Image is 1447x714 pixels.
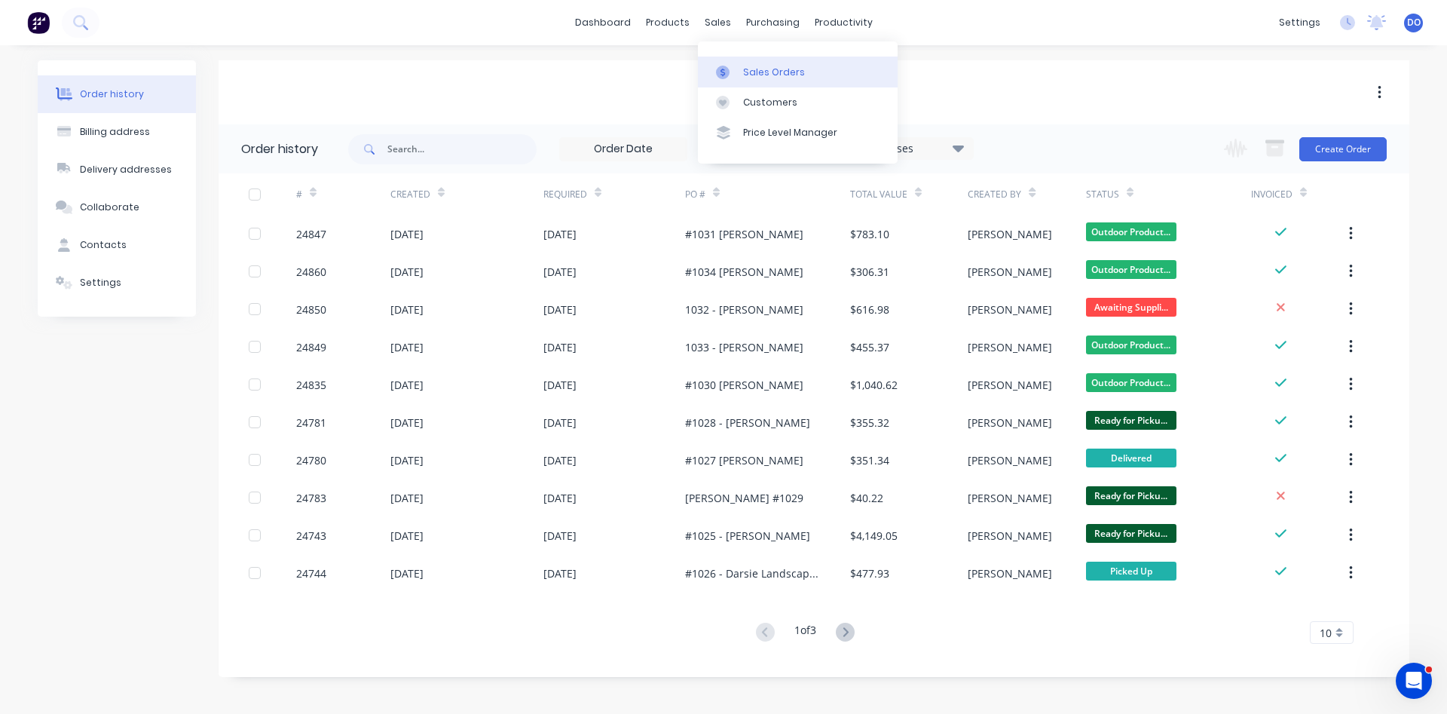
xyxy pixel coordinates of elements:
[543,565,577,581] div: [DATE]
[80,238,127,252] div: Contacts
[390,415,424,431] div: [DATE]
[543,377,577,393] div: [DATE]
[1086,260,1176,279] span: Outdoor Product...
[543,490,577,506] div: [DATE]
[850,490,883,506] div: $40.22
[968,452,1052,468] div: [PERSON_NAME]
[296,188,302,201] div: #
[38,113,196,151] button: Billing address
[38,188,196,226] button: Collaborate
[968,415,1052,431] div: [PERSON_NAME]
[968,302,1052,317] div: [PERSON_NAME]
[1086,336,1176,354] span: Outdoor Product...
[296,264,326,280] div: 24860
[543,339,577,355] div: [DATE]
[685,188,705,201] div: PO #
[390,528,424,544] div: [DATE]
[390,226,424,242] div: [DATE]
[1251,173,1345,215] div: Invoiced
[685,226,803,242] div: #1031 [PERSON_NAME]
[968,173,1085,215] div: Created By
[543,173,685,215] div: Required
[743,126,837,139] div: Price Level Manager
[968,264,1052,280] div: [PERSON_NAME]
[38,226,196,264] button: Contacts
[1407,16,1421,29] span: DO
[685,302,803,317] div: 1032 - [PERSON_NAME]
[543,528,577,544] div: [DATE]
[567,11,638,34] a: dashboard
[685,415,810,431] div: #1028 - [PERSON_NAME]
[543,302,577,317] div: [DATE]
[296,415,326,431] div: 24781
[850,302,889,317] div: $616.98
[390,377,424,393] div: [DATE]
[968,188,1021,201] div: Created By
[80,87,144,101] div: Order history
[296,452,326,468] div: 24780
[296,339,326,355] div: 24849
[968,377,1052,393] div: [PERSON_NAME]
[543,188,587,201] div: Required
[794,622,816,644] div: 1 of 3
[968,490,1052,506] div: [PERSON_NAME]
[1086,486,1176,505] span: Ready for Picku...
[968,226,1052,242] div: [PERSON_NAME]
[27,11,50,34] img: Factory
[850,565,889,581] div: $477.93
[698,87,898,118] a: Customers
[698,57,898,87] a: Sales Orders
[1086,173,1251,215] div: Status
[743,66,805,79] div: Sales Orders
[1086,188,1119,201] div: Status
[296,302,326,317] div: 24850
[390,188,430,201] div: Created
[1086,298,1176,317] span: Awaiting Suppli...
[296,565,326,581] div: 24744
[685,452,803,468] div: #1027 [PERSON_NAME]
[296,377,326,393] div: 24835
[1320,625,1332,641] span: 10
[296,490,326,506] div: 24783
[1396,663,1432,699] iframe: Intercom live chat
[1086,411,1176,430] span: Ready for Picku...
[846,140,973,157] div: 19 Statuses
[1086,222,1176,241] span: Outdoor Product...
[560,138,687,161] input: Order Date
[387,134,537,164] input: Search...
[543,452,577,468] div: [DATE]
[850,339,889,355] div: $455.37
[698,118,898,148] a: Price Level Manager
[80,276,121,290] div: Settings
[850,226,889,242] div: $783.10
[850,377,898,393] div: $1,040.62
[390,339,424,355] div: [DATE]
[685,264,803,280] div: #1034 [PERSON_NAME]
[543,226,577,242] div: [DATE]
[685,490,803,506] div: [PERSON_NAME] #1029
[685,377,803,393] div: #1030 [PERSON_NAME]
[38,264,196,302] button: Settings
[38,151,196,188] button: Delivery addresses
[685,339,803,355] div: 1033 - [PERSON_NAME]
[850,173,968,215] div: Total Value
[743,96,797,109] div: Customers
[296,173,390,215] div: #
[697,11,739,34] div: sales
[1086,524,1176,543] span: Ready for Picku...
[80,125,150,139] div: Billing address
[1086,449,1176,467] span: Delivered
[638,11,697,34] div: products
[241,140,318,158] div: Order history
[1299,137,1387,161] button: Create Order
[390,490,424,506] div: [DATE]
[390,264,424,280] div: [DATE]
[850,264,889,280] div: $306.31
[850,415,889,431] div: $355.32
[685,173,850,215] div: PO #
[1271,11,1328,34] div: settings
[685,528,810,544] div: #1025 - [PERSON_NAME]
[390,173,543,215] div: Created
[80,163,172,176] div: Delivery addresses
[296,226,326,242] div: 24847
